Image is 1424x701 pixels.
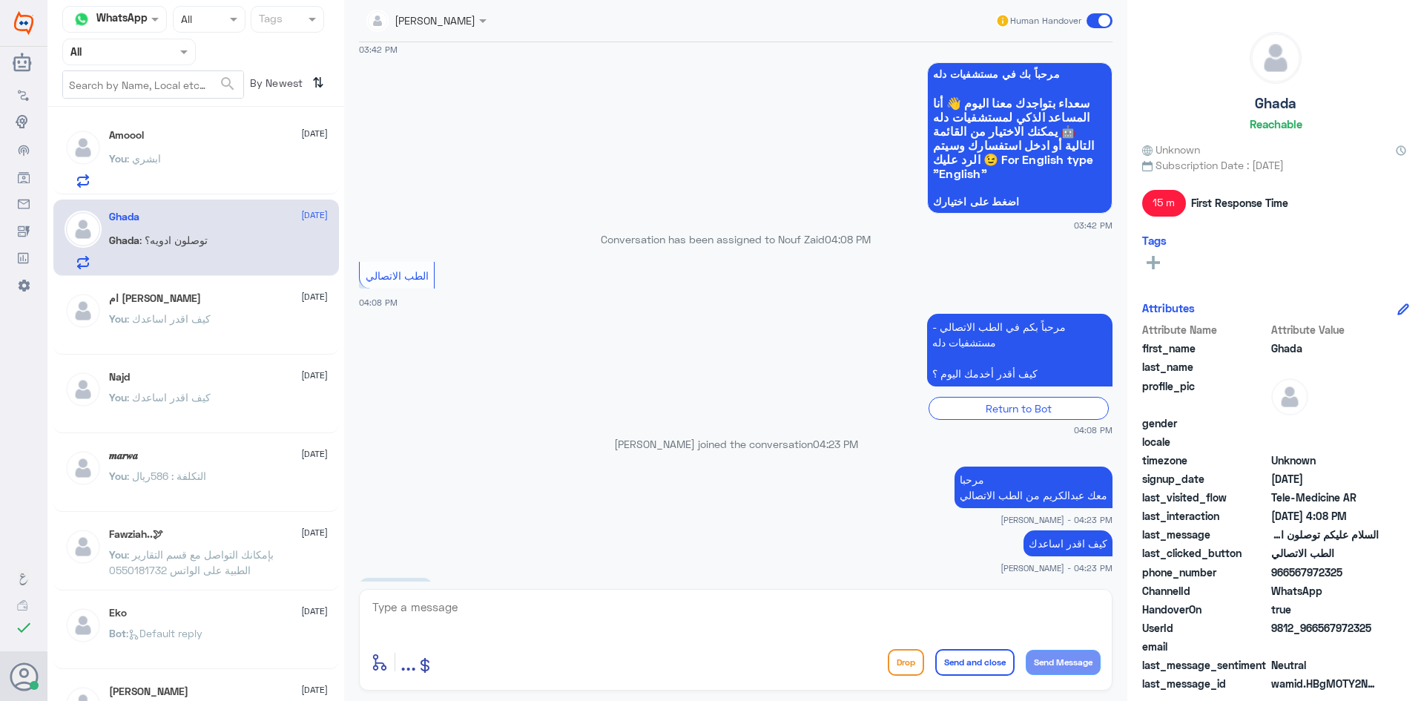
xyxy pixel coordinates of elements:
[1142,657,1268,673] span: last_message_sentiment
[109,548,127,561] span: You
[1142,157,1409,173] span: Subscription Date : [DATE]
[1271,378,1308,415] img: defaultAdmin.png
[65,371,102,408] img: defaultAdmin.png
[1142,301,1195,315] h6: Attributes
[65,129,102,166] img: defaultAdmin.png
[301,447,328,461] span: [DATE]
[1142,471,1268,487] span: signup_date
[1271,545,1379,561] span: الطب الاتصالي
[933,68,1107,80] span: مرحباً بك في مستشفيات دله
[126,627,202,639] span: : Default reply
[929,397,1109,420] div: Return to Bot
[1142,583,1268,599] span: ChannelId
[301,290,328,303] span: [DATE]
[888,649,924,676] button: Drop
[1142,639,1268,654] span: email
[927,314,1112,386] p: 18/9/2025, 4:08 PM
[1142,602,1268,617] span: HandoverOn
[1142,142,1200,157] span: Unknown
[1142,452,1268,468] span: timezone
[139,234,208,246] span: : توصلون ادويه؟
[301,208,328,222] span: [DATE]
[70,8,93,30] img: whatsapp.png
[1271,508,1379,524] span: 2025-09-18T13:08:06.895Z
[1001,513,1112,526] span: [PERSON_NAME] - 04:23 PM
[1023,530,1112,556] p: 18/9/2025, 4:23 PM
[1142,620,1268,636] span: UserId
[109,685,188,698] h5: Mohammed ALRASHED
[312,70,324,95] i: ⇅
[109,371,130,384] h5: Najd
[1271,434,1379,450] span: null
[127,312,211,325] span: : كيف اقدر اساعدك
[813,438,858,450] span: 04:23 PM
[15,619,33,636] i: check
[1001,562,1112,574] span: [PERSON_NAME] - 04:23 PM
[359,436,1112,452] p: [PERSON_NAME] joined the conversation
[109,152,127,165] span: You
[933,96,1107,180] span: سعداء بتواجدك معنا اليوم 👋 أنا المساعد الذكي لمستشفيات دله 🤖 يمكنك الاختيار من القائمة التالية أو...
[1271,602,1379,617] span: true
[301,127,328,140] span: [DATE]
[1271,676,1379,691] span: wamid.HBgMOTY2NTY3OTcyMzI1FQIAEhgUMkEwRUE5ODY2NDU2RTAyRTdGQjMA
[1142,434,1268,450] span: locale
[1271,657,1379,673] span: 0
[1271,471,1379,487] span: 2025-06-16T12:32:03.446Z
[109,292,201,305] h5: ام عبدالله
[109,450,138,462] h5: 𝒎𝒂𝒓𝒘𝒂
[109,528,163,541] h5: Fawziah..🕊
[1271,639,1379,654] span: null
[109,129,144,142] h5: Amoool
[219,72,237,96] button: search
[65,528,102,565] img: defaultAdmin.png
[1074,424,1112,436] span: 04:08 PM
[109,391,127,404] span: You
[65,292,102,329] img: defaultAdmin.png
[1142,527,1268,542] span: last_message
[1142,415,1268,431] span: gender
[10,662,38,691] button: Avatar
[1271,527,1379,542] span: السلام عليكم توصلون ادويه؟
[359,231,1112,247] p: Conversation has been assigned to Nouf Zaid
[1250,117,1302,131] h6: Reachable
[933,196,1107,208] span: اضغط على اختيارك
[1271,583,1379,599] span: 2
[1271,340,1379,356] span: Ghada
[1142,322,1268,338] span: Attribute Name
[400,648,416,675] span: ...
[1191,195,1288,211] span: First Response Time
[1142,234,1167,247] h6: Tags
[109,627,126,639] span: Bot
[1271,322,1379,338] span: Attribute Value
[1142,676,1268,691] span: last_message_id
[1142,508,1268,524] span: last_interaction
[109,470,127,482] span: You
[1026,650,1101,675] button: Send Message
[1271,490,1379,505] span: Tele-Medicine AR
[1142,565,1268,580] span: phone_number
[109,607,127,619] h5: Eko
[359,297,398,307] span: 04:08 PM
[359,578,432,604] p: 18/9/2025, 4:23 PM
[219,75,237,93] span: search
[244,70,306,100] span: By Newest
[825,233,871,246] span: 04:08 PM
[109,234,139,246] span: Ghada
[359,45,398,54] span: 03:42 PM
[63,71,243,98] input: Search by Name, Local etc…
[301,683,328,697] span: [DATE]
[935,649,1015,676] button: Send and close
[955,467,1112,508] p: 18/9/2025, 4:23 PM
[65,450,102,487] img: defaultAdmin.png
[257,10,283,30] div: Tags
[1255,95,1296,112] h5: Ghada
[1142,378,1268,412] span: profile_pic
[109,312,127,325] span: You
[301,369,328,382] span: [DATE]
[109,211,139,223] h5: Ghada
[1271,452,1379,468] span: Unknown
[1142,490,1268,505] span: last_visited_flow
[1010,14,1081,27] span: Human Handover
[1271,565,1379,580] span: 966567972325
[400,645,416,679] button: ...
